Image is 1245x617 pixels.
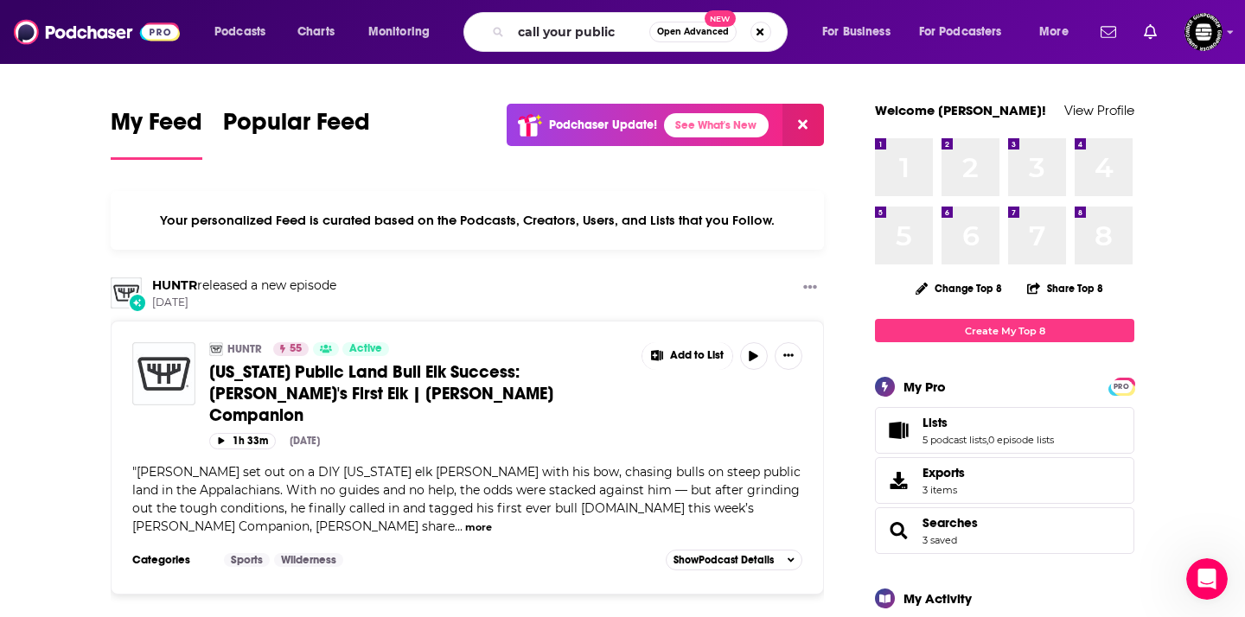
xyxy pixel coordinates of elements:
[923,434,986,446] a: 5 podcast lists
[1186,558,1228,600] iframe: Intercom live chat
[881,418,916,442] a: Lists
[368,20,430,44] span: Monitoring
[664,113,769,137] a: See What's New
[919,20,1002,44] span: For Podcasters
[274,553,343,567] a: Wilderness
[111,107,202,160] a: My Feed
[223,107,370,160] a: Popular Feed
[1184,13,1223,51] span: Logged in as KarinaSabol
[111,107,202,147] span: My Feed
[875,457,1134,504] a: Exports
[881,518,916,543] a: Searches
[152,277,197,293] a: HUNTR
[111,277,142,308] img: HUNTR
[903,378,946,395] div: My Pro
[875,319,1134,342] a: Create My Top 8
[290,435,320,447] div: [DATE]
[224,553,270,567] a: Sports
[14,16,180,48] img: Podchaser - Follow, Share and Rate Podcasts
[1184,13,1223,51] img: User Profile
[923,515,978,531] a: Searches
[666,550,802,570] button: ShowPodcast Details
[209,433,276,449] button: 1h 33m
[923,465,965,480] span: Exports
[223,107,370,147] span: Popular Feed
[1094,17,1123,47] a: Show notifications dropdown
[923,484,965,496] span: 3 items
[986,434,988,446] span: ,
[152,296,336,310] span: [DATE]
[227,342,262,356] a: HUNTR
[111,191,824,250] div: Your personalized Feed is curated based on the Podcasts, Creators, Users, and Lists that you Follow.
[810,18,912,46] button: open menu
[455,518,463,534] span: ...
[511,18,649,46] input: Search podcasts, credits, & more...
[1111,379,1132,392] a: PRO
[290,340,302,358] span: 55
[549,118,657,132] p: Podchaser Update!
[209,342,223,356] img: HUNTR
[1111,380,1132,393] span: PRO
[209,361,553,426] span: [US_STATE] Public Land Bull Elk Success: [PERSON_NAME]'s First Elk | [PERSON_NAME] Companion
[286,18,345,46] a: Charts
[657,28,729,36] span: Open Advanced
[875,507,1134,554] span: Searches
[923,534,957,546] a: 3 saved
[1064,102,1134,118] a: View Profile
[132,464,801,534] span: [PERSON_NAME] set out on a DIY [US_STATE] elk [PERSON_NAME] with his bow, chasing bulls on steep ...
[202,18,288,46] button: open menu
[128,293,147,312] div: New Episode
[1027,18,1090,46] button: open menu
[670,349,724,362] span: Add to List
[297,20,335,44] span: Charts
[1184,13,1223,51] button: Show profile menu
[132,342,195,405] img: Kentucky Public Land Bull Elk Success: Jeremy's First Elk | Hunt Companion
[152,277,336,294] h3: released a new episode
[875,102,1046,118] a: Welcome [PERSON_NAME]!
[356,18,452,46] button: open menu
[903,590,972,607] div: My Activity
[273,342,309,356] a: 55
[881,468,916,493] span: Exports
[1137,17,1164,47] a: Show notifications dropdown
[923,415,948,430] span: Lists
[1039,20,1069,44] span: More
[923,415,1054,430] a: Lists
[349,340,382,358] span: Active
[775,342,802,370] button: Show More Button
[480,12,804,52] div: Search podcasts, credits, & more...
[905,277,1012,299] button: Change Top 8
[908,18,1027,46] button: open menu
[342,342,389,356] a: Active
[674,554,774,566] span: Show Podcast Details
[209,361,629,426] a: [US_STATE] Public Land Bull Elk Success: [PERSON_NAME]'s First Elk | [PERSON_NAME] Companion
[705,10,736,27] span: New
[465,520,492,535] button: more
[796,277,824,299] button: Show More Button
[649,22,737,42] button: Open AdvancedNew
[132,553,210,567] h3: Categories
[1026,271,1104,305] button: Share Top 8
[875,407,1134,454] span: Lists
[132,464,801,534] span: "
[822,20,891,44] span: For Business
[642,342,732,370] button: Show More Button
[988,434,1054,446] a: 0 episode lists
[214,20,265,44] span: Podcasts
